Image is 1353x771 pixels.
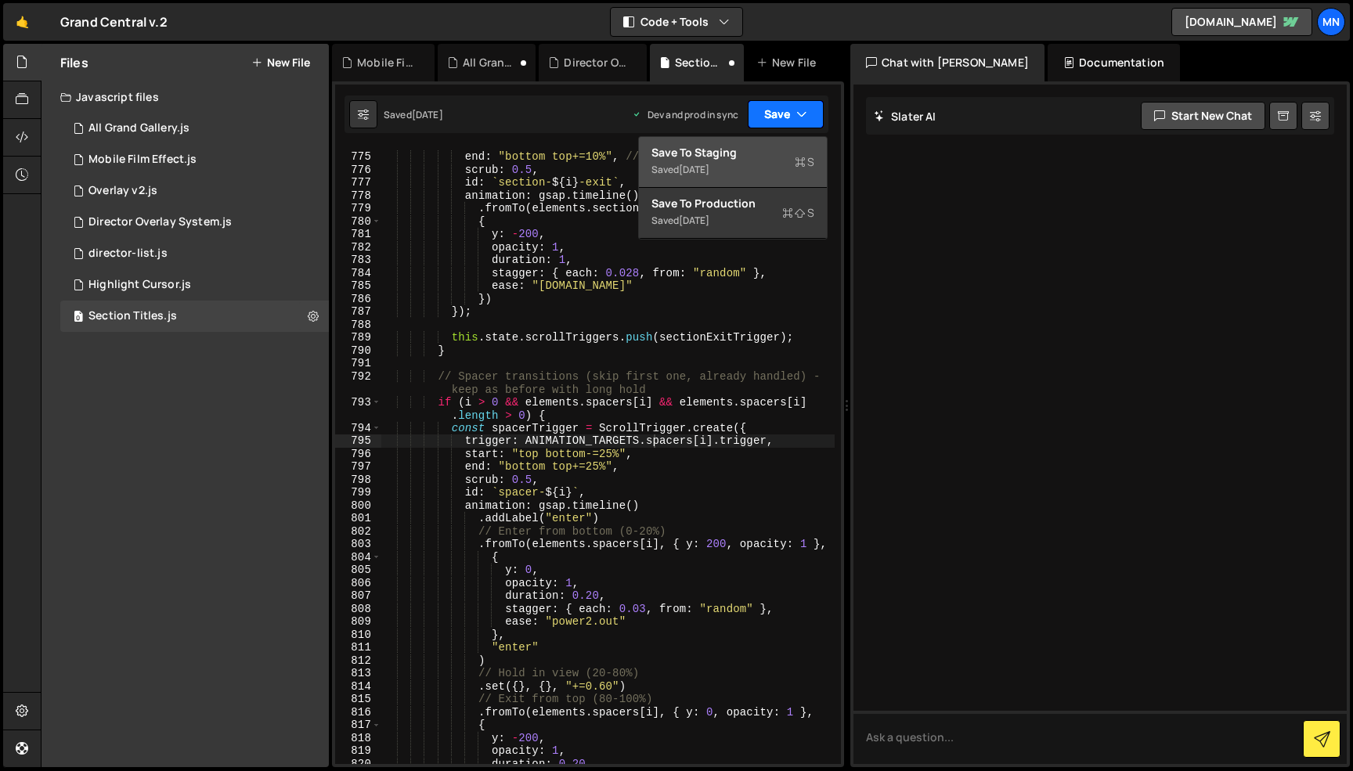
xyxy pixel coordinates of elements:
div: Chat with [PERSON_NAME] [850,44,1045,81]
div: 809 [335,615,381,629]
div: 787 [335,305,381,319]
div: Dev and prod in sync [632,108,738,121]
div: 781 [335,228,381,241]
div: Mobile Film Effect.js [357,55,416,70]
div: 817 [335,719,381,732]
div: 788 [335,319,381,332]
div: 798 [335,474,381,487]
div: 812 [335,654,381,668]
div: 777 [335,176,381,189]
div: 784 [335,267,381,280]
div: Grand Central v.2 [60,13,168,31]
div: 797 [335,460,381,474]
a: MN [1317,8,1345,36]
div: 801 [335,512,381,525]
span: S [795,154,814,170]
div: 807 [335,589,381,603]
div: 815 [335,693,381,706]
div: 803 [335,538,381,551]
div: 15298/43578.js [60,113,329,144]
h2: Slater AI [874,109,936,124]
div: 15298/42891.js [60,207,329,238]
div: 814 [335,680,381,694]
div: All Grand Gallery.js [463,55,517,70]
div: 789 [335,331,381,344]
div: 795 [335,434,381,448]
div: [DATE] [679,163,709,176]
button: Save to ProductionS Saved[DATE] [639,188,827,239]
a: [DOMAIN_NAME] [1171,8,1312,36]
div: 816 [335,706,381,719]
div: 776 [335,164,381,177]
div: Director Overlay System.js [564,55,628,70]
div: 799 [335,486,381,499]
div: 802 [335,525,381,539]
div: Saved [651,211,814,230]
div: Highlight Cursor.js [88,278,191,292]
div: 806 [335,577,381,590]
div: 785 [335,279,381,293]
div: 820 [335,758,381,771]
div: [DATE] [679,214,709,227]
div: 790 [335,344,381,358]
div: 793 [335,396,381,422]
div: 15298/40223.js [60,301,329,332]
div: 796 [335,448,381,461]
div: 800 [335,499,381,513]
div: 794 [335,422,381,435]
div: Saved [651,160,814,179]
div: 783 [335,254,381,267]
div: Overlay v2.js [88,184,157,198]
div: 15298/40379.js [60,238,329,269]
div: 15298/43117.js [60,269,329,301]
div: 779 [335,202,381,215]
span: 0 [74,312,83,324]
div: 810 [335,629,381,642]
div: 786 [335,293,381,306]
div: 791 [335,357,381,370]
div: [DATE] [412,108,443,121]
div: director-list.js [88,247,168,261]
div: Section Titles.js [88,309,177,323]
div: Section Titles.js [675,55,725,70]
div: All Grand Gallery.js [88,121,189,135]
div: Save to Staging [651,145,814,160]
div: 15298/47702.js [60,144,329,175]
div: 775 [335,150,381,164]
button: Code + Tools [611,8,742,36]
div: 15298/45944.js [60,175,329,207]
div: 805 [335,564,381,577]
div: 780 [335,215,381,229]
div: Javascript files [41,81,329,113]
div: 811 [335,641,381,654]
button: Start new chat [1141,102,1265,130]
div: Director Overlay System.js [88,215,232,229]
div: 808 [335,603,381,616]
div: 813 [335,667,381,680]
div: Mobile Film Effect.js [88,153,197,167]
div: New File [756,55,822,70]
div: Saved [384,108,443,121]
a: 🤙 [3,3,41,41]
div: 818 [335,732,381,745]
div: 778 [335,189,381,203]
div: Documentation [1048,44,1180,81]
div: 782 [335,241,381,254]
button: New File [251,56,310,69]
div: 792 [335,370,381,396]
button: Save to StagingS Saved[DATE] [639,137,827,188]
button: Save [748,100,824,128]
div: 804 [335,551,381,564]
span: S [782,205,814,221]
div: 819 [335,744,381,758]
div: Save to Production [651,196,814,211]
h2: Files [60,54,88,71]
